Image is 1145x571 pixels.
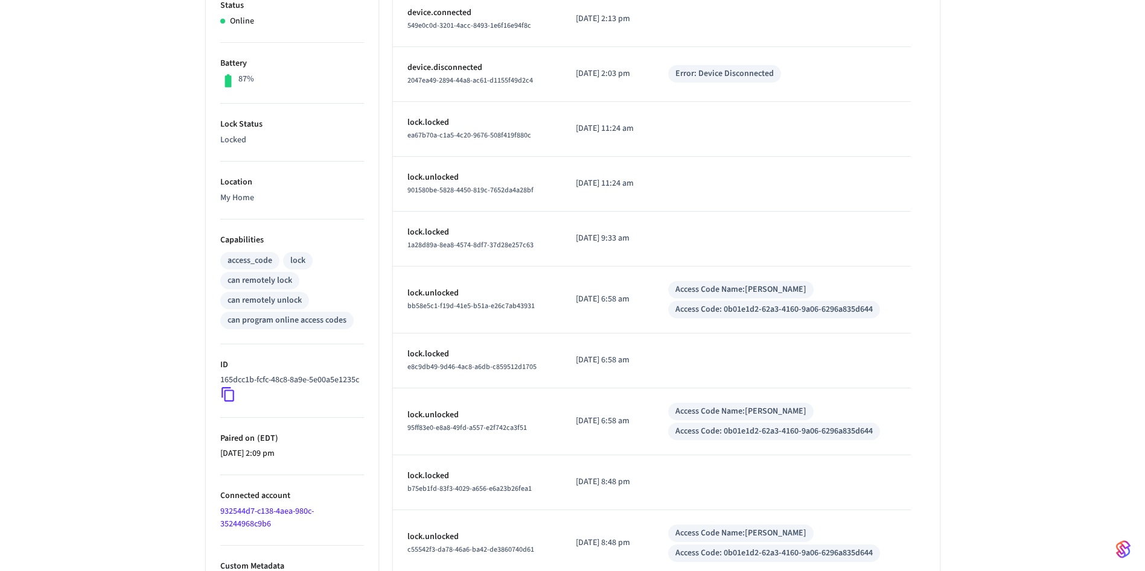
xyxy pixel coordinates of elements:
[675,547,873,560] div: Access Code: 0b01e1d2-62a3-4160-9a06-6296a835d644
[576,122,639,135] p: [DATE] 11:24 am
[407,362,537,372] span: e8c9db49-9d46-4ac8-a6db-c859512d1705
[407,423,527,433] span: 95ff83e0-e8a8-49fd-a557-e2f742ca3f51
[675,425,873,438] div: Access Code: 0b01e1d2-62a3-4160-9a06-6296a835d644
[407,531,547,543] p: lock.unlocked
[576,68,639,80] p: [DATE] 2:03 pm
[407,240,534,250] span: 1a28d89a-8ea8-4574-8df7-37d28e257c63
[576,293,639,306] p: [DATE] 6:58 am
[220,192,364,204] p: My Home
[220,374,359,386] p: 165dcc1b-fcfc-48c8-8a9e-5e00a5e1235c
[407,301,535,311] span: bb58e5c1-f19d-41e5-b51a-e26c7ab43931
[407,348,547,361] p: lock.locked
[407,185,534,195] span: 901580be-5828-4450-819c-7652da4a28bf
[220,57,364,70] p: Battery
[407,484,532,494] span: b75eb1fd-83f3-4029-a656-e6a23b26fea1
[407,75,533,86] span: 2047ea49-2894-44a8-ac61-d1155f49d2c4
[220,118,364,131] p: Lock Status
[228,294,302,307] div: can remotely unlock
[675,303,873,316] div: Access Code: 0b01e1d2-62a3-4160-9a06-6296a835d644
[290,254,305,267] div: lock
[675,283,806,296] div: Access Code Name: [PERSON_NAME]
[407,130,531,140] span: ea67b70a-c1a5-4c20-9676-508f419f880c
[675,405,806,418] div: Access Code Name: [PERSON_NAME]
[576,415,639,427] p: [DATE] 6:58 am
[220,447,364,460] p: [DATE] 2:09 pm
[220,234,364,247] p: Capabilities
[228,314,346,327] div: can program online access codes
[228,274,292,287] div: can remotely lock
[407,171,547,184] p: lock.unlocked
[220,505,314,530] a: 932544d7-c138-4aea-980c-35244968c9b6
[576,177,639,190] p: [DATE] 11:24 am
[407,409,547,421] p: lock.unlocked
[576,537,639,549] p: [DATE] 8:48 pm
[576,354,639,367] p: [DATE] 6:58 am
[238,73,254,86] p: 87%
[220,432,364,445] p: Paired on
[576,476,639,488] p: [DATE] 8:48 pm
[407,116,547,129] p: lock.locked
[407,21,531,31] span: 549e0c0d-3201-4acc-8493-1e6f16e94f8c
[407,470,547,482] p: lock.locked
[675,527,806,540] div: Access Code Name: [PERSON_NAME]
[407,287,547,300] p: lock.unlocked
[228,254,272,267] div: access_code
[220,490,364,502] p: Connected account
[576,13,639,25] p: [DATE] 2:13 pm
[407,7,547,19] p: device.connected
[220,359,364,371] p: ID
[230,15,254,28] p: Online
[1116,540,1131,559] img: SeamLogoGradient.69752ec5.svg
[407,544,534,555] span: c55542f3-da78-46a6-ba42-de3860740d61
[407,226,547,239] p: lock.locked
[576,232,639,245] p: [DATE] 9:33 am
[255,432,278,444] span: ( EDT )
[675,68,774,80] div: Error: Device Disconnected
[220,134,364,147] p: Locked
[220,176,364,189] p: Location
[407,62,547,74] p: device.disconnected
